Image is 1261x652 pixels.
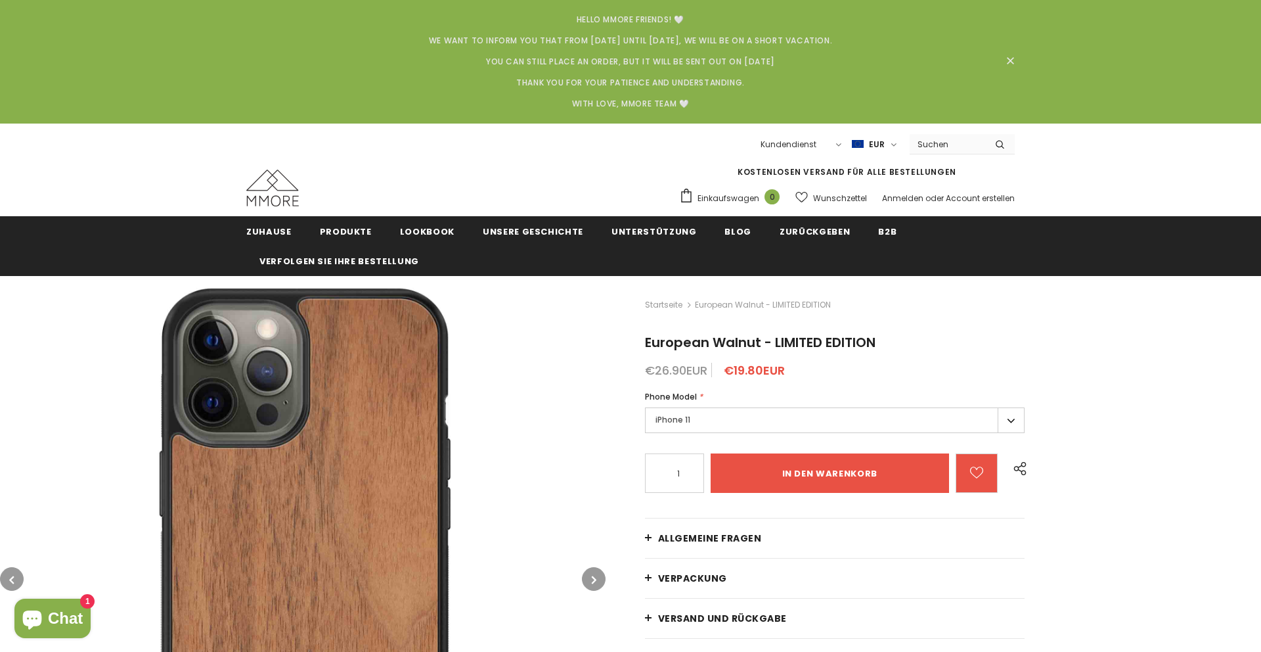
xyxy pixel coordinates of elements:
[738,166,956,177] span: KOSTENLOSEN VERSAND FÜR ALLE BESTELLUNGEN
[724,362,785,379] span: €19.80EUR
[925,193,944,204] span: oder
[483,216,583,246] a: Unsere Geschichte
[658,612,787,625] span: Versand und Rückgabe
[263,55,998,68] p: You can still place an order, but it will be sent out on [DATE]
[611,216,696,246] a: Unterstützung
[263,76,998,89] p: Thank you for your patience and understanding.
[246,170,299,206] img: MMORE Cases
[11,599,95,641] inbox-online-store-chat: Onlineshop-Chat von Shopify
[320,216,372,246] a: Produkte
[946,193,1015,204] a: Account erstellen
[259,246,419,275] a: Verfolgen Sie Ihre Bestellung
[645,519,1025,558] a: Allgemeine Fragen
[780,225,850,238] span: Zurückgeben
[878,216,896,246] a: B2B
[711,454,949,493] input: in den warenkorb
[761,139,816,150] span: Kundendienst
[263,97,998,110] p: With Love, MMORE Team 🤍
[679,188,786,208] a: Einkaufswagen 0
[764,189,780,204] span: 0
[320,225,372,238] span: Produkte
[645,599,1025,638] a: Versand und Rückgabe
[869,138,885,151] span: EUR
[910,135,985,154] input: Search Site
[724,216,751,246] a: Blog
[645,333,875,352] span: European Walnut - LIMITED EDITION
[882,193,923,204] a: Anmelden
[645,407,1025,433] label: iPhone 11
[780,216,850,246] a: Zurückgeben
[400,216,454,246] a: Lookbook
[658,572,727,585] span: Verpackung
[259,255,419,268] span: Verfolgen Sie Ihre Bestellung
[645,391,697,402] span: Phone Model
[795,187,867,210] a: Wunschzettel
[263,13,998,26] p: Hello MMORE Friends! 🤍
[263,34,998,47] p: We want to inform you that from [DATE] until [DATE], we will be on a short vacation.
[246,225,292,238] span: Zuhause
[246,216,292,246] a: Zuhause
[483,225,583,238] span: Unsere Geschichte
[645,297,682,313] a: Startseite
[645,559,1025,598] a: Verpackung
[697,192,759,205] span: Einkaufswagen
[400,225,454,238] span: Lookbook
[695,297,831,313] span: European Walnut - LIMITED EDITION
[611,225,696,238] span: Unterstützung
[813,192,867,205] span: Wunschzettel
[878,225,896,238] span: B2B
[724,225,751,238] span: Blog
[658,532,762,545] span: Allgemeine Fragen
[645,362,707,379] span: €26.90EUR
